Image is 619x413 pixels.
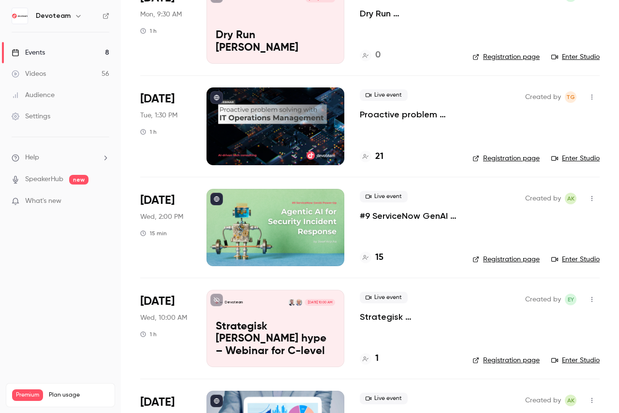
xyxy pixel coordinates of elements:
span: [DATE] [140,91,175,107]
a: Registration page [472,255,540,264]
p: Devoteam [225,300,243,305]
span: Wed, 2:00 PM [140,212,183,222]
p: Strategisk [PERSON_NAME] hype – Webinar for C-level [216,321,335,358]
h4: 0 [375,49,381,62]
p: Dry Run [PERSON_NAME] [216,29,335,55]
div: 1 h [140,128,157,136]
a: Enter Studio [551,52,600,62]
h4: 15 [375,251,383,264]
div: 1 h [140,330,157,338]
a: SpeakerHub [25,174,63,185]
a: Strategisk [PERSON_NAME] hype – Webinar for C-level [360,311,457,323]
span: TG [566,91,575,103]
a: Enter Studio [551,154,600,163]
div: Settings [12,112,50,121]
img: Devoteam [12,8,28,24]
a: #9 ServiceNow GenAI Power-Up: Agentic AI for Security Incident Response [360,210,457,222]
span: Created by [525,91,561,103]
li: help-dropdown-opener [12,153,109,163]
span: [DATE] 10:00 AM [305,299,335,306]
span: Eva Yardley [565,294,576,305]
iframe: Noticeable Trigger [98,197,109,206]
span: Created by [525,294,561,305]
span: Live event [360,191,408,202]
span: Plan usage [49,391,109,399]
div: Oct 14 Tue, 1:30 PM (Europe/Prague) [140,87,191,165]
a: Registration page [472,52,540,62]
div: Audience [12,90,55,100]
a: 15 [360,251,383,264]
span: What's new [25,196,61,206]
a: 0 [360,49,381,62]
span: new [69,175,88,185]
span: Live event [360,292,408,303]
span: AK [567,395,575,406]
span: Wed, 10:00 AM [140,313,187,323]
span: Live event [360,89,408,101]
span: Adrianna Kielin [565,193,576,204]
span: Adrianna Kielin [565,395,576,406]
span: Tereza Gáliková [565,91,576,103]
div: 15 min [140,229,167,237]
span: Mon, 9:30 AM [140,10,182,19]
a: Dry Run [PERSON_NAME] [360,8,457,19]
img: Nicholai Hviid Andersen [288,299,295,306]
span: Premium [12,389,43,401]
h4: 1 [375,352,379,365]
span: EY [568,294,574,305]
span: Created by [525,193,561,204]
span: Help [25,153,39,163]
img: Troels Astrup [295,299,302,306]
span: [DATE] [140,294,175,309]
span: AK [567,193,575,204]
a: 21 [360,150,383,163]
span: [DATE] [140,193,175,208]
h4: 21 [375,150,383,163]
a: Proactive problem solving with IT Operations Management [360,109,457,120]
span: [DATE] [140,395,175,410]
a: Enter Studio [551,255,600,264]
div: 1 h [140,27,157,35]
a: Strategisk AI uden hype – Webinar for C-levelDevoteamTroels AstrupNicholai Hviid Andersen[DATE] 1... [206,290,344,367]
a: Enter Studio [551,356,600,365]
h6: Devoteam [36,11,71,21]
span: Tue, 1:30 PM [140,111,177,120]
a: Registration page [472,154,540,163]
div: Nov 5 Wed, 10:00 AM (Europe/Copenhagen) [140,290,191,367]
span: Created by [525,395,561,406]
span: Live event [360,393,408,404]
div: Videos [12,69,46,79]
a: Registration page [472,356,540,365]
a: 1 [360,352,379,365]
div: Events [12,48,45,57]
div: Oct 29 Wed, 2:00 PM (Europe/Amsterdam) [140,189,191,266]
